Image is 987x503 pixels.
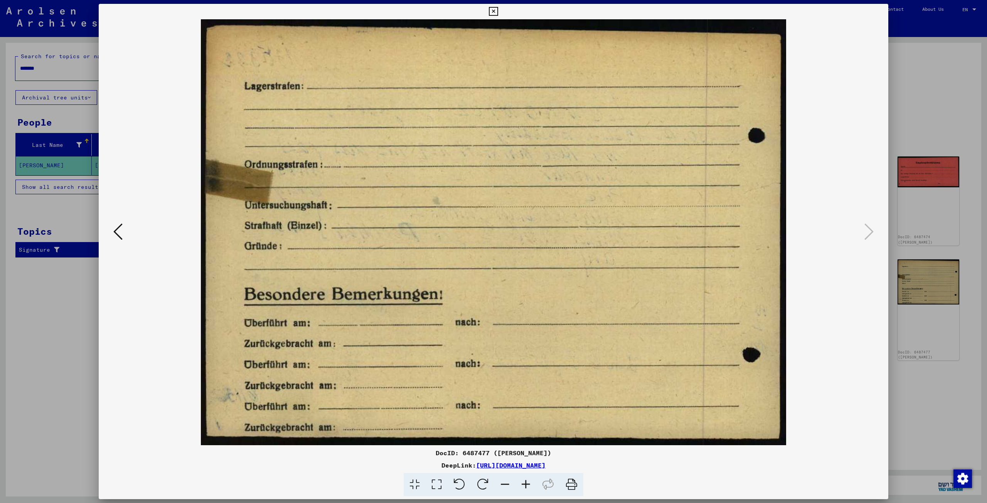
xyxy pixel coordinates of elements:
[953,469,972,488] div: Change consent
[953,469,972,488] img: Change consent
[125,19,862,445] img: 002.jpg
[99,448,888,458] div: DocID: 6487477 ([PERSON_NAME])
[476,461,546,469] a: [URL][DOMAIN_NAME]
[99,461,888,470] div: DeepLink:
